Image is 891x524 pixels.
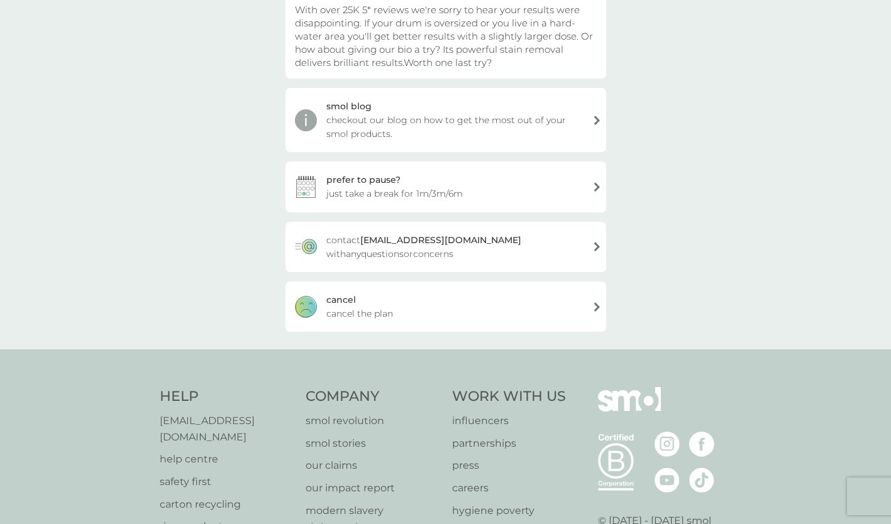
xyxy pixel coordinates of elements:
img: visit the smol Tiktok page [689,467,714,493]
a: smol blogcheckout our blog on how to get the most out of your smol products. [285,88,606,152]
a: [EMAIL_ADDRESS][DOMAIN_NAME] [160,413,294,445]
div: smol blog [326,99,372,113]
h4: Company [306,387,440,407]
a: partnerships [452,435,566,452]
a: carton recycling [160,496,294,513]
img: smol [598,387,661,430]
a: influencers [452,413,566,429]
span: just take a break for 1m/3m/6m [326,187,463,200]
a: press [452,457,566,474]
a: help centre [160,451,294,467]
span: With over 25K 5* reviews we're sorry to hear your results were disappointing. If your drum is ove... [295,4,593,68]
a: smol revolution [306,413,440,429]
span: checkout our blog on how to get the most out of your smol products. [326,113,582,141]
img: visit the smol Instagram page [655,432,680,457]
a: smol stories [306,435,440,452]
a: our impact report [306,480,440,496]
h4: Work With Us [452,387,566,407]
strong: [EMAIL_ADDRESS][DOMAIN_NAME] [360,234,521,246]
img: visit the smol Youtube page [655,467,680,493]
h4: Help [160,387,294,407]
div: prefer to pause? [326,173,401,187]
a: our claims [306,457,440,474]
span: contact with any questions or concerns [326,233,582,261]
div: cancel [326,293,356,307]
a: careers [452,480,566,496]
a: safety first [160,474,294,490]
a: hygiene poverty [452,503,566,519]
img: visit the smol Facebook page [689,432,714,457]
a: contact[EMAIL_ADDRESS][DOMAIN_NAME] withanyquestionsorconcerns [285,222,606,272]
span: cancel the plan [326,307,393,320]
